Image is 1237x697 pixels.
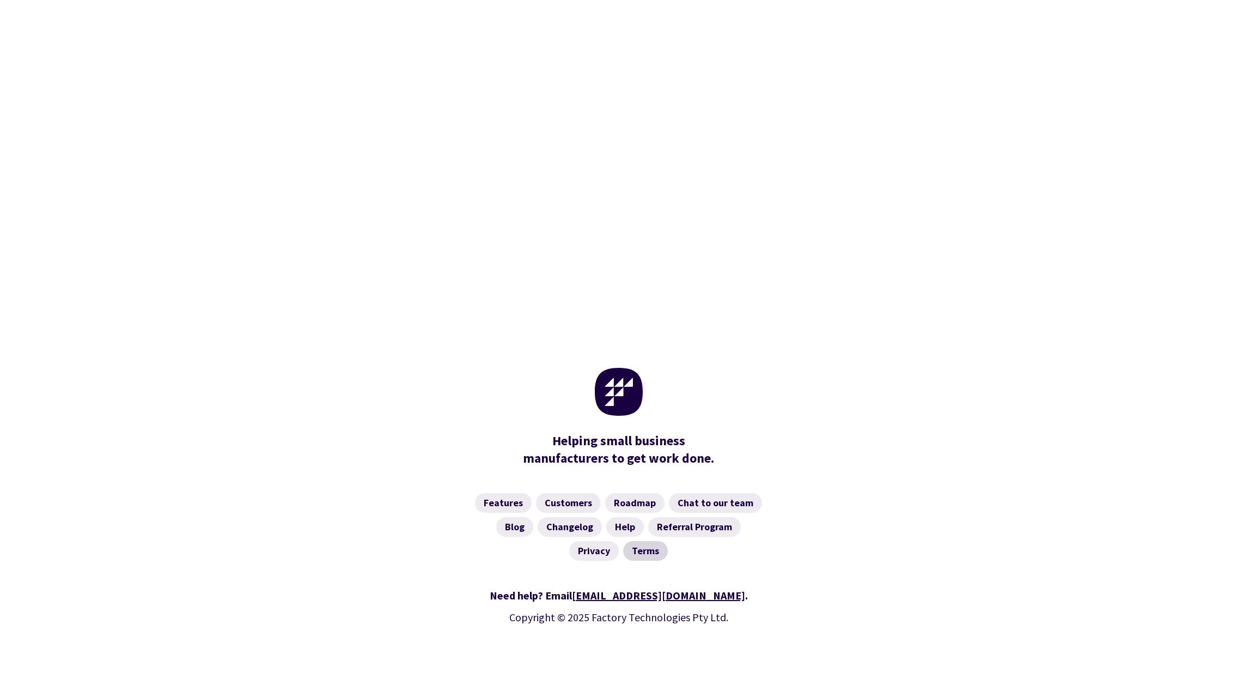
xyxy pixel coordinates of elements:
[305,493,933,561] nav: Footer Navigation
[552,432,685,450] mark: Helping small business
[305,587,933,604] div: Need help? Email .
[569,541,619,561] a: Privacy
[518,432,720,467] div: manufacturers to get work done.
[1050,579,1237,697] iframe: Chat Widget
[305,609,933,626] p: Copyright © 2025 Factory Technologies Pty Ltd.
[606,517,644,537] a: Help
[605,493,665,513] a: Roadmap
[669,493,762,513] a: Chat to our team
[538,517,602,537] a: Changelog
[623,541,668,561] a: Terms
[572,589,745,602] a: [EMAIL_ADDRESS][DOMAIN_NAME]
[74,405,137,414] a: [DOMAIN_NAME]
[496,517,533,537] a: Blog
[536,493,601,513] a: Customers
[475,493,532,513] a: Features
[648,517,741,537] a: Referral Program
[23,405,71,414] span: Ctrl+Space |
